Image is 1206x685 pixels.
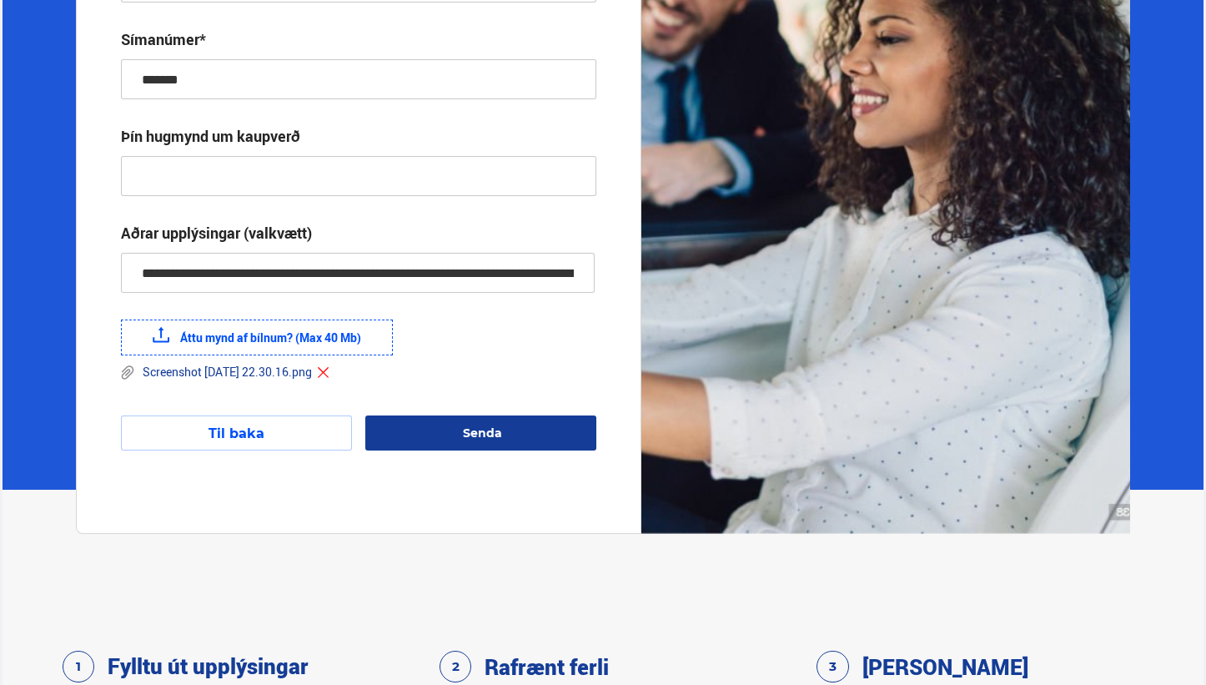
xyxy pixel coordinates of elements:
div: Þín hugmynd um kaupverð [121,126,300,146]
label: Áttu mynd af bílnum? (Max 40 Mb) [121,320,393,355]
button: Til baka [121,416,352,451]
button: Senda [365,416,596,451]
button: Opna LiveChat spjallviðmót [13,7,63,57]
div: Aðrar upplýsingar (valkvætt) [121,223,312,243]
div: Símanúmer* [121,29,206,49]
h3: [PERSON_NAME] [862,652,1028,682]
div: Screenshot [DATE] 22.30.16.png [121,364,331,380]
h3: Rafrænt ferli [485,652,609,682]
span: Senda [463,426,502,441]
